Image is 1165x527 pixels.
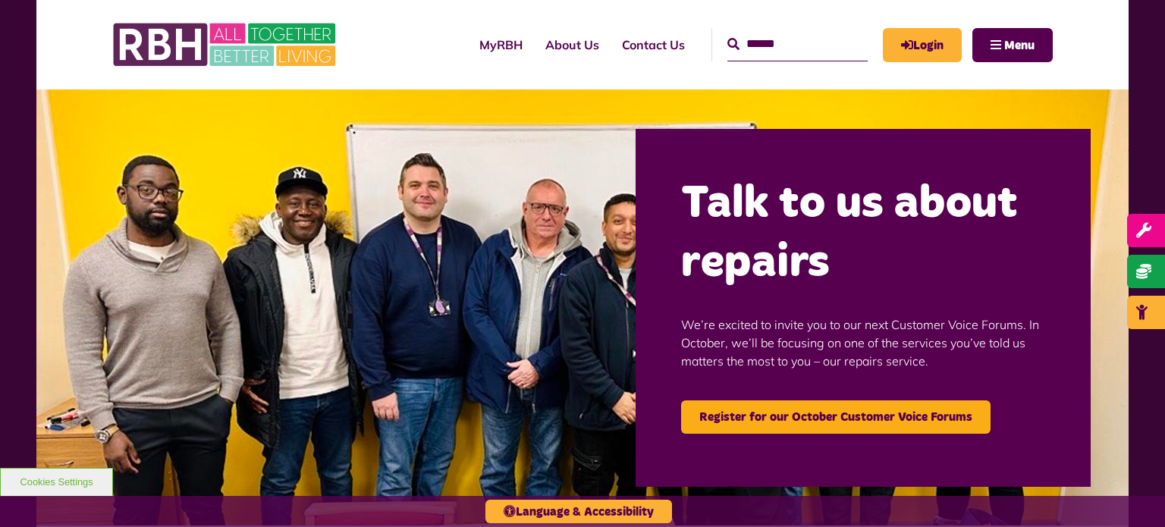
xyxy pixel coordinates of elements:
[681,400,991,434] a: Register for our October Customer Voice Forums
[468,24,534,65] a: MyRBH
[36,89,1129,525] img: Group photo of customers and colleagues at the Lighthouse Project
[972,28,1053,62] button: Navigation
[681,293,1045,393] p: We’re excited to invite you to our next Customer Voice Forums. In October, we’ll be focusing on o...
[681,174,1045,293] h2: Talk to us about repairs
[112,15,340,74] img: RBH
[883,28,962,62] a: MyRBH
[1004,39,1035,52] span: Menu
[485,500,672,523] button: Language & Accessibility
[1097,459,1165,527] iframe: Netcall Web Assistant for live chat
[611,24,696,65] a: Contact Us
[534,24,611,65] a: About Us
